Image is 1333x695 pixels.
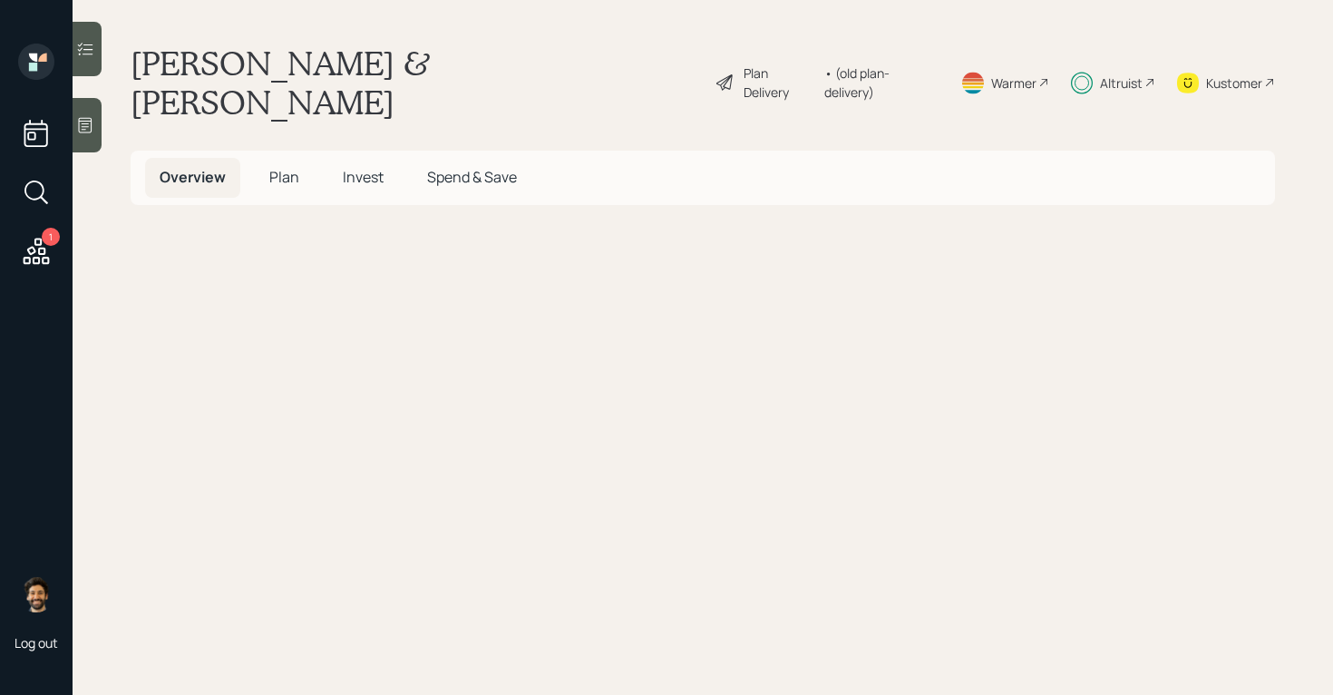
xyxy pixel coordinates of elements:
[131,44,700,122] h1: [PERSON_NAME] & [PERSON_NAME]
[427,167,517,187] span: Spend & Save
[824,64,939,102] div: • (old plan-delivery)
[269,167,299,187] span: Plan
[1100,73,1143,93] div: Altruist
[42,228,60,246] div: 1
[343,167,384,187] span: Invest
[18,576,54,612] img: eric-schwartz-headshot.png
[991,73,1036,93] div: Warmer
[15,634,58,651] div: Log out
[1206,73,1262,93] div: Kustomer
[160,167,226,187] span: Overview
[744,64,815,102] div: Plan Delivery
